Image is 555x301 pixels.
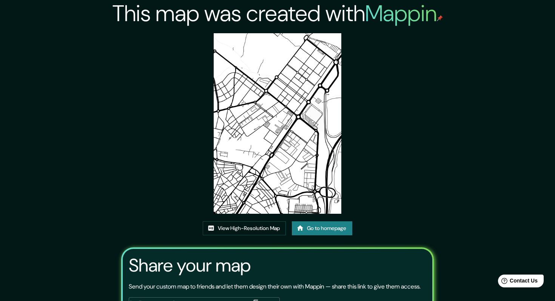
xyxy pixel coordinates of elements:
h3: Share your map [129,255,251,276]
img: created-map [214,33,341,214]
a: Go to homepage [292,221,352,235]
a: View High-Resolution Map [203,221,286,235]
p: Send your custom map to friends and let them design their own with Mappin — share this link to gi... [129,282,421,291]
iframe: Help widget launcher [488,272,547,293]
img: mappin-pin [437,15,443,21]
